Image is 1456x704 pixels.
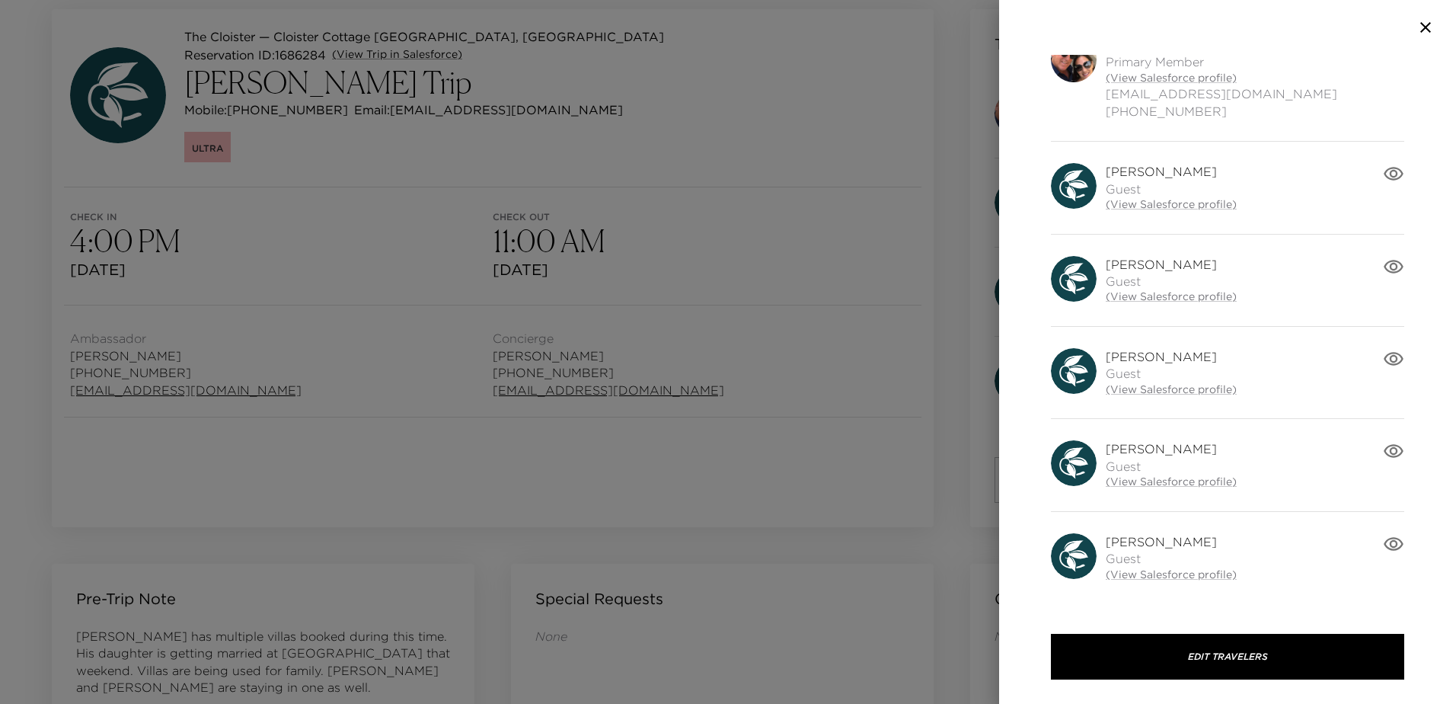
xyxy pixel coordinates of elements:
img: avatar.4afec266560d411620d96f9f038fe73f.svg [1051,440,1097,486]
span: [EMAIL_ADDRESS][DOMAIN_NAME] [1106,85,1337,102]
img: avatar.4afec266560d411620d96f9f038fe73f.svg [1051,533,1097,579]
span: Guest [1106,181,1237,197]
button: Edit Travelers [1051,634,1404,680]
span: Guest [1106,273,1237,290]
span: [PERSON_NAME] [1106,256,1237,273]
span: Guest [1106,365,1237,382]
img: avatar.4afec266560d411620d96f9f038fe73f.svg [1051,256,1097,302]
a: (View Salesforce profile) [1106,71,1337,86]
a: (View Salesforce profile) [1106,568,1237,583]
span: Guest [1106,458,1237,475]
a: (View Salesforce profile) [1106,475,1237,490]
img: avatar.4afec266560d411620d96f9f038fe73f.svg [1051,348,1097,394]
img: avatar.4afec266560d411620d96f9f038fe73f.svg [1051,163,1097,209]
img: Z [1051,37,1097,82]
span: [PERSON_NAME] [1106,348,1237,365]
a: (View Salesforce profile) [1106,290,1237,305]
span: Guest [1106,550,1237,567]
span: [PERSON_NAME] [1106,440,1237,457]
span: [PERSON_NAME] [1106,163,1237,180]
a: (View Salesforce profile) [1106,197,1237,213]
span: [PERSON_NAME] [1106,533,1237,550]
span: [PHONE_NUMBER] [1106,103,1337,120]
span: Primary Member [1106,53,1337,70]
a: (View Salesforce profile) [1106,382,1237,398]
